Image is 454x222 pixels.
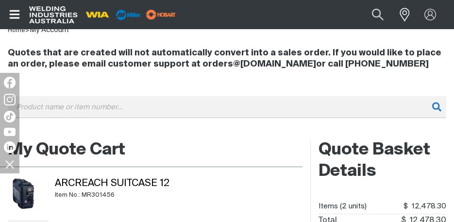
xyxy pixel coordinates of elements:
[361,4,394,26] button: Search products
[4,128,16,136] img: YouTube
[404,203,408,210] span: $
[4,94,16,105] img: Instagram
[8,48,446,70] h4: Quotes that are created will not automatically convert into a sales order. If you would like to p...
[4,141,16,153] img: LinkedIn
[8,178,39,209] img: ArcReach SuitCase 12
[55,179,169,188] a: ArcReach SuitCase 12
[1,156,18,172] img: hide socials
[8,139,295,161] h2: My Quote Cart
[8,27,25,34] a: Home
[55,189,295,201] div: Item No.: MR301456
[25,27,30,34] span: >
[408,199,446,214] span: 12,478.30
[4,111,16,122] img: TikTok
[4,77,16,88] img: Facebook
[8,96,446,118] input: Product name or item number...
[319,199,367,214] dt: Items (2 units)
[319,139,446,182] h2: Quote Basket Details
[8,96,446,133] div: Product or group for quick order
[30,26,69,34] a: My Account
[349,4,394,26] input: Product name or item number...
[233,60,316,68] a: @[DOMAIN_NAME]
